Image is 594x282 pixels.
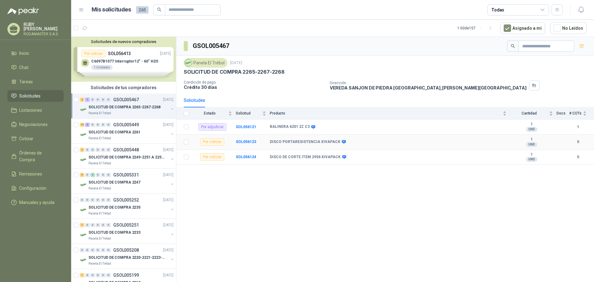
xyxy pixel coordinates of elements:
div: Por cotizar [200,138,224,146]
div: 1 [80,273,84,277]
div: 0 [101,198,105,202]
div: 0 [101,98,105,102]
div: 0 [85,173,90,177]
div: 0 [80,198,84,202]
div: UND [526,142,537,147]
button: No Leídos [550,22,587,34]
div: 2 [80,98,84,102]
a: Solicitudes [7,90,64,102]
th: Docs [557,107,569,119]
div: 0 [101,223,105,227]
span: Estado [192,111,227,115]
div: Por adjudicar [198,123,226,131]
img: Company Logo [80,106,87,113]
div: 0 [85,273,90,277]
a: 2 1 0 0 0 0 GSOL005467[DATE] Company LogoSOLICITUD DE COMPRA 2265-2267-2268Panela El Trébol [80,96,175,116]
span: Cotizar [19,135,33,142]
div: 0 [106,98,111,102]
div: 0 [85,148,90,152]
p: [DATE] [163,272,174,278]
div: 0 [85,248,90,252]
a: Chat [7,62,64,73]
a: Configuración [7,182,64,194]
div: 7 [80,223,84,227]
div: 0 [90,98,95,102]
p: [DATE] [163,97,174,103]
div: 0 [101,173,105,177]
p: SOLICITUD DE COMPRA 2249-2251 A 2256-2258 Y 2262 [88,154,166,160]
p: GSOL005199 [113,273,139,277]
p: Condición de pago [184,80,325,85]
button: Asignado a mi [500,22,545,34]
span: Inicio [19,50,29,57]
div: 0 [106,148,111,152]
th: # COTs [569,107,594,119]
span: Cantidad [510,111,548,115]
a: 5 0 3 0 0 0 GSOL005331[DATE] Company LogoSOLICITUD DE COMPRA 2247Panela El Trébol [80,171,175,191]
p: GSOL005252 [113,198,139,202]
span: Producto [270,111,501,115]
a: Inicio [7,47,64,59]
b: 0 [569,139,587,145]
div: 0 [90,198,95,202]
div: 0 [96,198,100,202]
p: Panela El Trébol [88,136,111,141]
p: SOLICITUD DE COMPRA 2233 [88,230,140,236]
p: [DATE] [163,172,174,178]
div: Solicitudes de tus compradores [71,82,176,93]
p: GSOL005208 [113,248,139,252]
p: [DATE] [230,60,242,66]
p: SOLICITUD DE COMPRA 2235 [88,205,140,210]
p: RUBY [PERSON_NAME] [24,22,64,31]
a: 0 0 0 0 0 0 GSOL005252[DATE] Company LogoSOLICITUD DE COMPRA 2235Panela El Trébol [80,196,175,216]
div: 0 [96,123,100,127]
th: Producto [270,107,510,119]
a: 0 0 0 0 0 0 GSOL005208[DATE] Company LogoSOLICITUD DE COMPRA 2220-2221-2223-2224Panela El Trébol [80,246,175,266]
b: DISCO PORTARESISTENCIA XIVAPACK [270,140,340,145]
p: [DATE] [163,147,174,153]
div: 13 [80,123,84,127]
span: Chat [19,64,28,71]
span: Configuración [19,185,46,192]
a: Licitaciones [7,104,64,116]
p: Panela El Trébol [88,236,111,241]
b: 1 [510,137,553,142]
div: 0 [96,98,100,102]
p: Panela El Trébol [88,261,111,266]
span: Manuales y ayuda [19,199,54,206]
p: RODAMASTER S.A.S. [24,32,64,36]
a: 3 0 0 0 0 0 GSOL005448[DATE] Company LogoSOLICITUD DE COMPRA 2249-2251 A 2256-2258 Y 2262Panela E... [80,146,175,166]
div: 0 [101,273,105,277]
a: Negociaciones [7,119,64,130]
img: Company Logo [80,131,87,138]
div: 0 [90,223,95,227]
a: Manuales y ayuda [7,197,64,208]
img: Company Logo [80,206,87,214]
div: 5 [80,173,84,177]
div: Solicitudes de nuevos compradoresPor cotizarSOL056413[DATE] C6097B1077 Interruptor12" - 60" H2O1 ... [71,37,176,82]
div: Panela El Trébol [184,58,227,67]
b: SOL056123 [236,140,256,144]
div: 0 [101,248,105,252]
div: 0 [106,198,111,202]
span: Remisiones [19,171,42,177]
div: 0 [106,223,111,227]
div: UND [526,127,537,132]
div: 0 [96,223,100,227]
div: 0 [101,123,105,127]
img: Company Logo [80,181,87,189]
p: Panela El Trébol [88,161,111,166]
div: 0 [96,173,100,177]
img: Company Logo [80,231,87,239]
p: [DATE] [163,247,174,253]
th: Cantidad [510,107,557,119]
p: [DATE] [163,197,174,203]
p: Dirección [330,81,527,85]
img: Company Logo [185,59,192,66]
div: 0 [106,273,111,277]
p: VEREDA SANJON DE PIEDRA [GEOGRAPHIC_DATA] , [PERSON_NAME][GEOGRAPHIC_DATA] [330,85,527,90]
div: 1 - 50 de 157 [457,23,495,33]
span: search [511,44,515,48]
span: 265 [136,6,148,14]
p: GSOL005449 [113,123,139,127]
